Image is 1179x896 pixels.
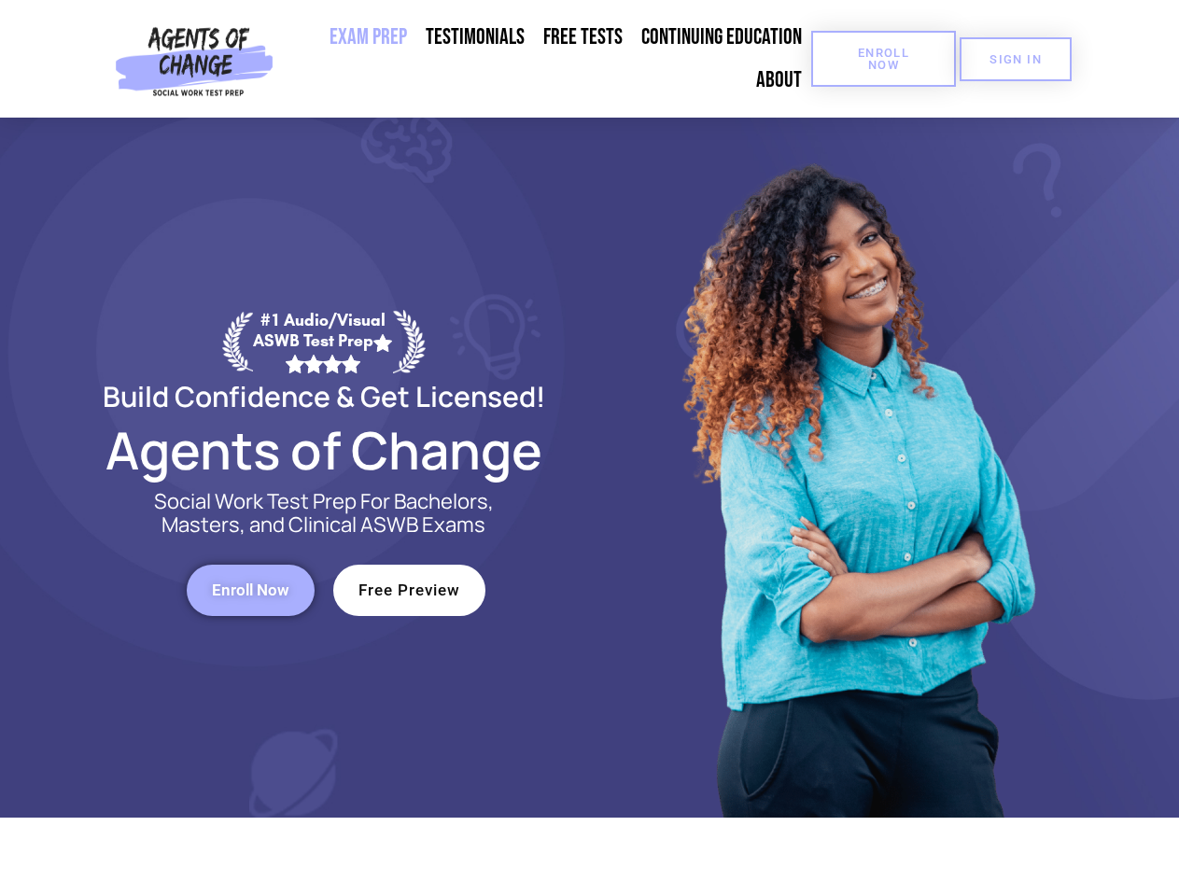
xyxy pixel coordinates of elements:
span: Enroll Now [212,582,289,598]
h2: Build Confidence & Get Licensed! [58,383,590,410]
a: SIGN IN [960,37,1072,81]
span: SIGN IN [990,53,1042,65]
a: Continuing Education [632,16,811,59]
a: Testimonials [416,16,534,59]
a: Exam Prep [320,16,416,59]
a: Free Preview [333,565,485,616]
h2: Agents of Change [58,428,590,471]
a: About [747,59,811,102]
div: #1 Audio/Visual ASWB Test Prep [253,310,393,372]
p: Social Work Test Prep For Bachelors, Masters, and Clinical ASWB Exams [133,490,515,537]
nav: Menu [281,16,811,102]
img: Website Image 1 (1) [669,118,1043,818]
a: Free Tests [534,16,632,59]
a: Enroll Now [811,31,956,87]
span: Free Preview [358,582,460,598]
span: Enroll Now [841,47,926,71]
a: Enroll Now [187,565,315,616]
